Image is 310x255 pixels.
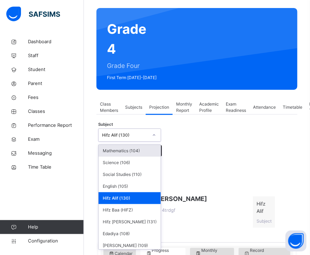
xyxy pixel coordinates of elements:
div: [PERSON_NAME] (109) [99,240,161,252]
span: Time Table [28,164,84,171]
span: First Term [DATE]-[DATE] [107,75,158,81]
div: Hifz Alif (130) [102,132,148,138]
span: [PERSON_NAME] [154,194,207,203]
span: Timetable [283,104,302,110]
span: Exam [28,136,84,143]
div: Science (106) [99,157,161,169]
div: Social Studies (110) [99,169,161,180]
div: English (105) [99,180,161,192]
span: 4trdgf [154,207,175,213]
div: Mathematics (104) [99,145,161,157]
span: Dashboard [28,38,84,45]
img: safsims [6,7,60,21]
span: Exam Readiness [226,101,246,114]
span: Performance Report [28,122,84,129]
span: Academic Profile [199,101,219,114]
span: Student [28,66,84,73]
span: Help [28,224,84,231]
span: Classes [28,108,84,115]
span: Class Members [100,101,118,114]
button: Open asap [286,231,307,252]
span: Projection [149,104,169,110]
span: Staff [28,52,84,59]
span: Configuration [28,238,84,245]
span: Attendance [253,104,276,110]
span: Subjects [125,104,142,110]
div: Hifz [PERSON_NAME] (131) [99,216,161,228]
span: Hifz Alif [257,200,272,215]
div: Hifz Baa (HIFZ) [99,204,161,216]
div: Edadiya (108) [99,228,161,240]
span: Subject [98,122,113,127]
span: Subject [257,218,272,224]
span: Parent [28,80,84,87]
span: Monthly Report [176,101,192,114]
span: Messaging [28,150,84,157]
span: Fees [28,94,84,101]
div: Hifz Alif (130) [99,192,161,204]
